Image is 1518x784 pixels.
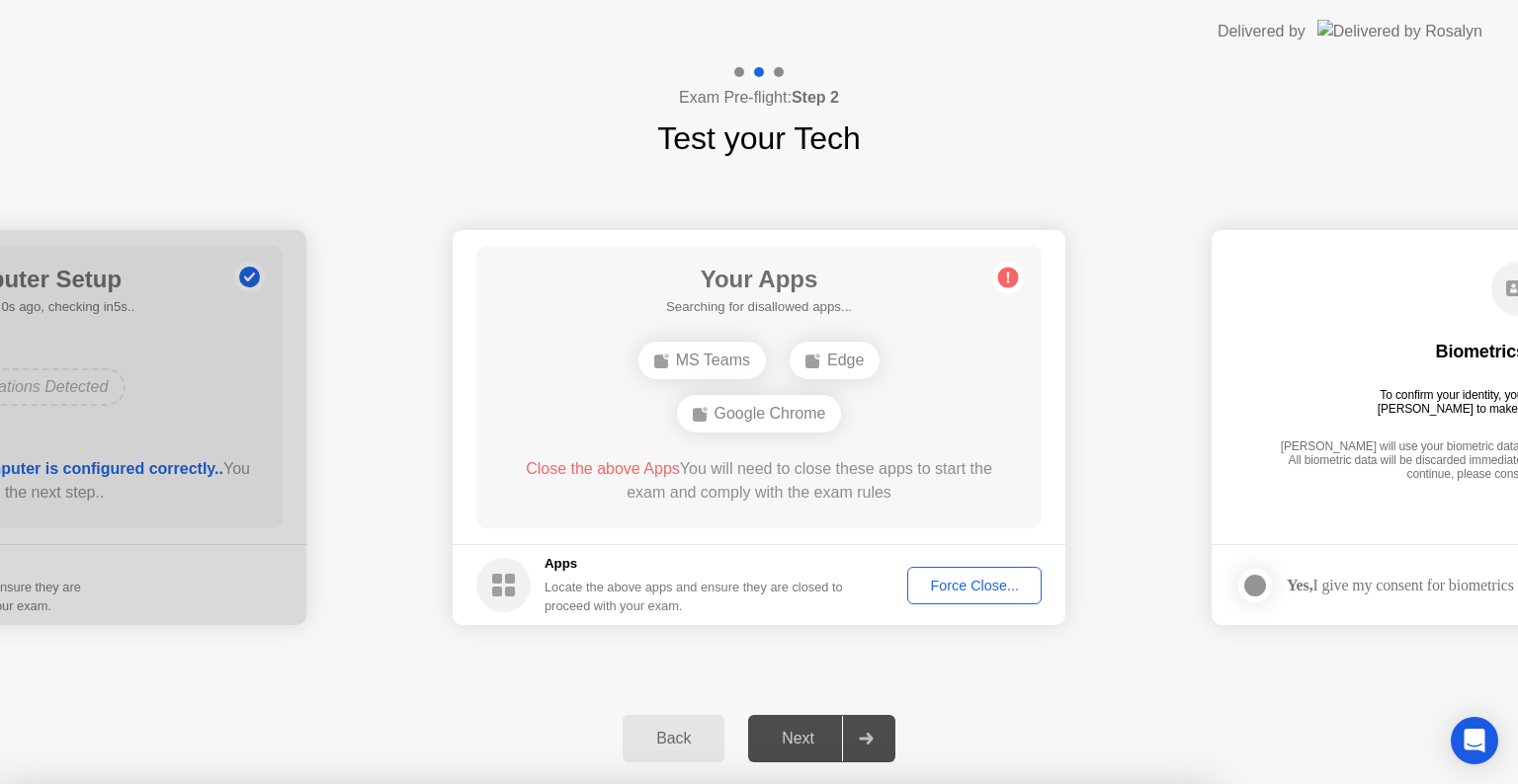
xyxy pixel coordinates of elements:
[790,342,880,379] div: Edge
[545,554,844,574] h5: Apps
[1218,20,1306,43] div: Delivered by
[754,730,842,747] div: Next
[638,342,766,379] div: MS Teams
[629,730,718,747] div: Back
[657,115,861,162] h1: Test your Tech
[526,460,680,477] span: Close the above Apps
[677,395,842,432] div: Google Chrome
[679,86,839,110] h4: Exam Pre-flight:
[792,89,839,106] b: Step 2
[666,262,852,297] h1: Your Apps
[1287,577,1312,593] strong: Yes,
[505,457,1014,505] div: You will need to close these apps to start the exam and comply with the exam rules
[1451,717,1498,764] div: Open Intercom Messenger
[914,578,1035,593] div: Force Close...
[545,578,844,615] div: Locate the above apps and ensure they are closed to proceed with your exam.
[666,297,852,317] h5: Searching for disallowed apps...
[1317,20,1482,42] img: Delivered by Rosalyn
